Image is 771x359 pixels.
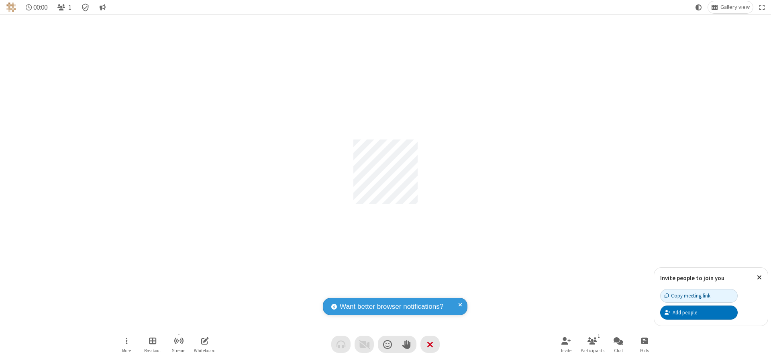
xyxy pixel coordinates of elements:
button: Add people [660,306,738,319]
button: Fullscreen [756,1,768,13]
div: 1 [596,332,602,340]
span: Whiteboard [194,348,216,353]
button: Open participant list [580,333,604,356]
button: Open participant list [54,1,75,13]
button: Video [355,336,374,353]
button: Close popover [751,268,768,287]
span: Gallery view [720,4,750,10]
button: Raise hand [397,336,416,353]
img: QA Selenium DO NOT DELETE OR CHANGE [6,2,16,12]
span: Chat [614,348,623,353]
span: Participants [581,348,604,353]
button: Open menu [114,333,139,356]
button: Manage Breakout Rooms [141,333,165,356]
button: Start streaming [167,333,191,356]
button: Conversation [96,1,109,13]
button: Open chat [606,333,630,356]
span: Polls [640,348,649,353]
span: 1 [68,4,71,11]
button: Using system theme [692,1,705,13]
button: Open shared whiteboard [193,333,217,356]
label: Invite people to join you [660,274,724,282]
button: Copy meeting link [660,289,738,303]
span: Invite [561,348,571,353]
button: Invite participants (Alt+I) [554,333,578,356]
div: Meeting details Encryption enabled [78,1,93,13]
div: Copy meeting link [665,292,710,300]
button: Send a reaction [378,336,397,353]
button: End or leave meeting [420,336,440,353]
span: More [122,348,131,353]
span: 00:00 [33,4,47,11]
button: Open poll [632,333,657,356]
button: Change layout [708,1,753,13]
span: Breakout [144,348,161,353]
button: Audio problem - check your Internet connection or call by phone [331,336,351,353]
span: Stream [172,348,186,353]
div: Timer [22,1,51,13]
span: Want better browser notifications? [340,302,443,312]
